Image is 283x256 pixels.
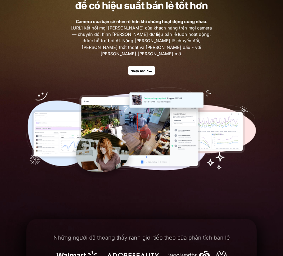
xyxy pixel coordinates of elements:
a: Nhận bản demo [128,66,155,75]
font: Nhận bản demo [131,69,156,73]
font: Camera của bạn sẽ nhìn rõ hơn khi chúng hoạt động cùng nhau. [76,19,207,24]
font: Những người đã thoáng thấy ranh giới tiếp theo của phân tích bán lẻ [53,234,230,241]
img: Công cụ của chúng tôi [26,87,257,181]
font: [URL] kết nối mọi [PERSON_NAME] của khách hàng trên mọi camera — chuyển đổi hình [PERSON_NAME] dữ... [71,25,212,56]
